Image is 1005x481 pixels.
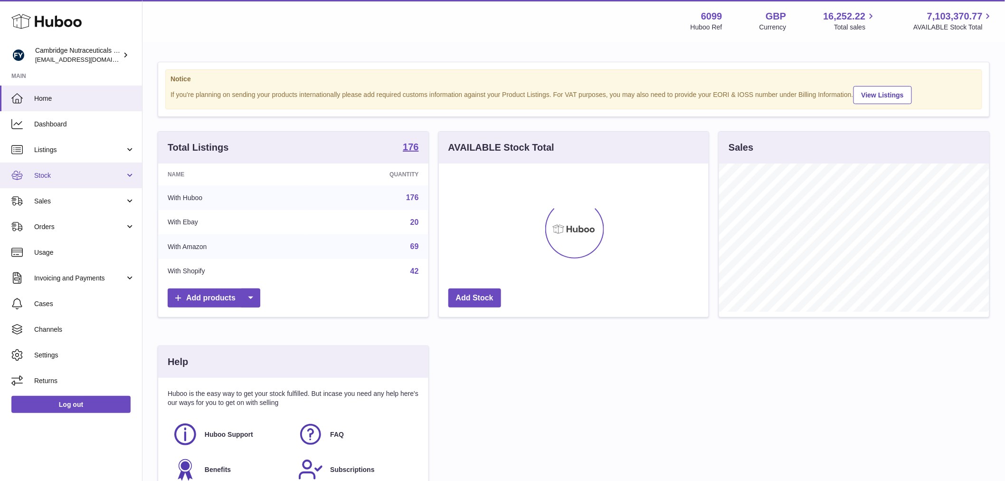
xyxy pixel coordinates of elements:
h3: Total Listings [168,141,229,154]
span: 16,252.22 [823,10,865,23]
a: 16,252.22 Total sales [823,10,876,32]
a: FAQ [298,422,414,447]
span: FAQ [330,430,344,439]
div: Cambridge Nutraceuticals Ltd [35,46,121,64]
span: Returns [34,376,135,385]
strong: GBP [766,10,786,23]
span: Total sales [834,23,876,32]
strong: Notice [171,75,977,84]
td: With Huboo [158,185,306,210]
a: 176 [403,142,418,154]
span: Subscriptions [330,465,374,474]
span: Channels [34,325,135,334]
span: [EMAIL_ADDRESS][DOMAIN_NAME] [35,56,140,63]
span: Settings [34,351,135,360]
div: Huboo Ref [691,23,722,32]
h3: AVAILABLE Stock Total [448,141,554,154]
span: 7,103,370.77 [927,10,983,23]
div: Currency [759,23,787,32]
td: With Amazon [158,234,306,259]
span: Stock [34,171,125,180]
a: 176 [406,193,419,202]
a: View Listings [853,86,912,104]
span: Usage [34,248,135,257]
span: Listings [34,145,125,154]
td: With Ebay [158,210,306,235]
a: 42 [410,267,419,275]
span: Huboo Support [205,430,253,439]
h3: Sales [729,141,753,154]
span: Home [34,94,135,103]
span: Invoicing and Payments [34,274,125,283]
a: 20 [410,218,419,226]
p: Huboo is the easy way to get your stock fulfilled. But incase you need any help here's our ways f... [168,389,419,407]
a: Add Stock [448,289,501,308]
th: Name [158,164,306,185]
th: Quantity [306,164,428,185]
a: Huboo Support [172,422,288,447]
strong: 6099 [701,10,722,23]
a: 7,103,370.77 AVAILABLE Stock Total [913,10,994,32]
strong: 176 [403,142,418,152]
span: AVAILABLE Stock Total [913,23,994,32]
img: huboo@camnutra.com [11,48,26,62]
span: Benefits [205,465,231,474]
h3: Help [168,356,188,368]
span: Orders [34,222,125,231]
span: Cases [34,299,135,308]
span: Sales [34,197,125,206]
td: With Shopify [158,259,306,284]
a: 69 [410,242,419,250]
a: Log out [11,396,131,413]
span: Dashboard [34,120,135,129]
a: Add products [168,289,260,308]
div: If you're planning on sending your products internationally please add required customs informati... [171,85,977,104]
